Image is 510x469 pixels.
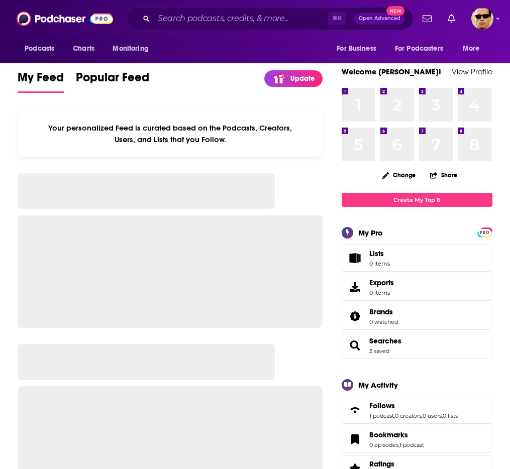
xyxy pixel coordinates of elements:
[369,336,401,345] a: Searches
[369,307,398,316] a: Brands
[18,70,64,93] a: My Feed
[113,42,148,56] span: Monitoring
[73,42,94,56] span: Charts
[369,278,394,287] span: Exports
[369,459,394,468] span: Ratings
[369,260,390,267] span: 0 items
[369,347,389,355] a: 3 saved
[328,12,346,25] span: ⌘ K
[358,228,383,238] div: My Pro
[126,7,414,30] div: Search podcasts, credits, & more...
[25,42,54,56] span: Podcasts
[471,8,493,30] span: Logged in as karldevries
[342,426,492,453] span: Bookmarks
[345,251,365,265] span: Lists
[359,16,400,21] span: Open Advanced
[369,430,424,439] a: Bookmarks
[290,74,315,83] p: Update
[423,412,442,419] a: 0 users
[369,401,458,410] a: Follows
[479,229,491,237] span: PRO
[369,289,394,296] span: 0 items
[337,42,376,56] span: For Business
[342,193,492,206] a: Create My Top 8
[369,249,390,258] span: Lists
[17,9,113,28] img: Podchaser - Follow, Share and Rate Podcasts
[76,70,149,91] span: Popular Feed
[471,8,493,30] img: User Profile
[369,318,398,325] a: 0 watched
[388,39,458,58] button: open menu
[18,111,323,157] div: Your personalized Feed is curated based on the Podcasts, Creators, Users, and Lists that you Follow.
[342,303,492,330] span: Brands
[394,412,395,419] span: ,
[76,70,149,93] a: Popular Feed
[342,245,492,272] a: Lists
[444,10,459,27] a: Show notifications dropdown
[471,8,493,30] button: Show profile menu
[399,441,424,448] a: 1 podcast
[154,11,328,27] input: Search podcasts, credits, & more...
[345,280,365,294] span: Exports
[422,412,423,419] span: ,
[18,39,67,58] button: open menu
[419,10,436,27] a: Show notifications dropdown
[430,165,458,185] button: Share
[342,397,492,424] span: Follows
[452,67,492,76] a: View Profile
[479,228,491,236] a: PRO
[443,412,458,419] a: 0 lists
[345,338,365,353] a: Searches
[369,401,395,410] span: Follows
[369,249,384,258] span: Lists
[354,13,405,25] button: Open AdvancedNew
[342,274,492,301] a: Exports
[369,307,393,316] span: Brands
[345,432,365,446] a: Bookmarks
[342,67,441,76] a: Welcome [PERSON_NAME]!
[345,403,365,417] a: Follows
[342,332,492,359] span: Searches
[442,412,443,419] span: ,
[386,6,404,16] span: New
[369,441,398,448] a: 0 episodes
[395,42,443,56] span: For Podcasters
[358,380,398,390] div: My Activity
[18,70,64,91] span: My Feed
[376,169,422,181] button: Change
[106,39,161,58] button: open menu
[66,39,100,58] a: Charts
[264,70,323,87] a: Update
[345,309,365,323] a: Brands
[398,441,399,448] span: ,
[456,39,492,58] button: open menu
[330,39,389,58] button: open menu
[369,430,408,439] span: Bookmarks
[463,42,480,56] span: More
[369,412,394,419] a: 1 podcast
[369,459,428,468] a: Ratings
[395,412,422,419] a: 0 creators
